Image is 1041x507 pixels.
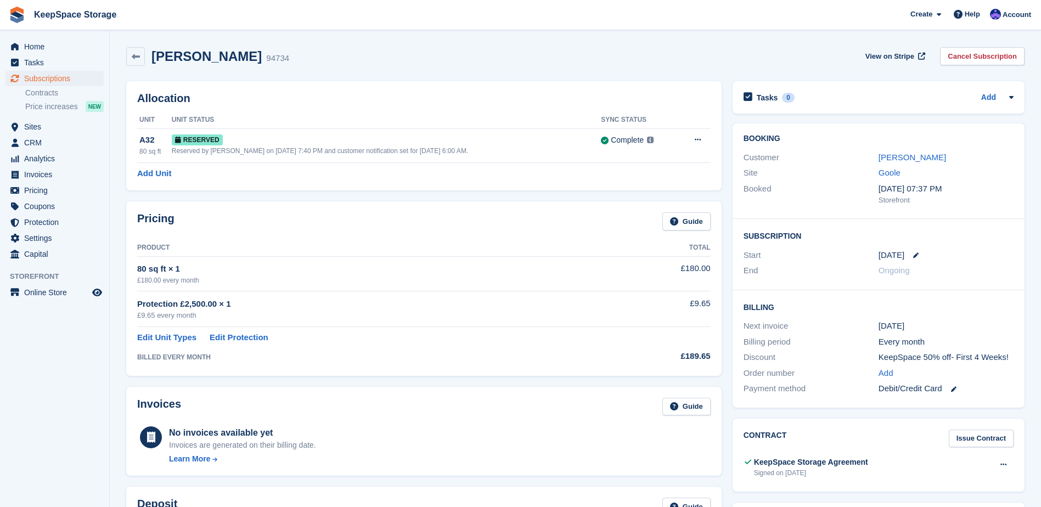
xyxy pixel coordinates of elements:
[744,230,1014,241] h2: Subscription
[744,430,787,448] h2: Contract
[5,230,104,246] a: menu
[24,71,90,86] span: Subscriptions
[744,151,879,164] div: Customer
[24,55,90,70] span: Tasks
[879,153,946,162] a: [PERSON_NAME]
[865,51,914,62] span: View on Stripe
[137,167,171,180] a: Add Unit
[990,9,1001,20] img: Chloe Clark
[24,167,90,182] span: Invoices
[662,212,711,230] a: Guide
[754,468,868,478] div: Signed on [DATE]
[24,215,90,230] span: Protection
[5,135,104,150] a: menu
[879,183,1014,195] div: [DATE] 07:37 PM
[5,199,104,214] a: menu
[10,271,109,282] span: Storefront
[5,71,104,86] a: menu
[757,93,778,103] h2: Tasks
[139,134,172,147] div: A32
[169,426,316,440] div: No invoices available yet
[30,5,121,24] a: KeepSpace Storage
[25,100,104,112] a: Price increases NEW
[744,382,879,395] div: Payment method
[744,167,879,179] div: Site
[861,47,927,65] a: View on Stripe
[137,111,172,129] th: Unit
[5,119,104,134] a: menu
[744,351,879,364] div: Discount
[137,275,604,285] div: £180.00 every month
[879,168,901,177] a: Goole
[137,310,604,321] div: £9.65 every month
[5,183,104,198] a: menu
[744,183,879,206] div: Booked
[24,246,90,262] span: Capital
[662,398,711,416] a: Guide
[604,239,710,257] th: Total
[24,135,90,150] span: CRM
[754,457,868,468] div: KeepSpace Storage Agreement
[5,246,104,262] a: menu
[879,320,1014,333] div: [DATE]
[24,39,90,54] span: Home
[210,331,268,344] a: Edit Protection
[940,47,1025,65] a: Cancel Subscription
[782,93,795,103] div: 0
[24,199,90,214] span: Coupons
[604,291,710,327] td: £9.65
[5,55,104,70] a: menu
[647,137,654,143] img: icon-info-grey-7440780725fd019a000dd9b08b2336e03edf1995a4989e88bcd33f0948082b44.svg
[169,453,316,465] a: Learn More
[879,351,1014,364] div: KeepSpace 50% off- First 4 Weeks!
[172,146,601,156] div: Reserved by [PERSON_NAME] on [DATE] 7:40 PM and customer notification set for [DATE] 6:00 AM.
[879,336,1014,348] div: Every month
[879,249,904,262] time: 2025-08-15 23:00:00 UTC
[604,256,710,291] td: £180.00
[139,147,172,156] div: 80 sq ft
[137,212,175,230] h2: Pricing
[9,7,25,23] img: stora-icon-8386f47178a22dfd0bd8f6a31ec36ba5ce8667c1dd55bd0f319d3a0aa187defe.svg
[981,92,996,104] a: Add
[137,398,181,416] h2: Invoices
[86,101,104,112] div: NEW
[24,230,90,246] span: Settings
[5,215,104,230] a: menu
[151,49,262,64] h2: [PERSON_NAME]
[24,285,90,300] span: Online Store
[137,352,604,362] div: BILLED EVERY MONTH
[137,298,604,311] div: Protection £2,500.00 × 1
[744,264,879,277] div: End
[601,111,677,129] th: Sync Status
[879,266,910,275] span: Ongoing
[172,111,601,129] th: Unit Status
[879,367,893,380] a: Add
[5,285,104,300] a: menu
[879,382,1014,395] div: Debit/Credit Card
[965,9,980,20] span: Help
[24,183,90,198] span: Pricing
[5,151,104,166] a: menu
[744,367,879,380] div: Order number
[266,52,289,65] div: 94734
[91,286,104,299] a: Preview store
[137,239,604,257] th: Product
[24,151,90,166] span: Analytics
[137,92,711,105] h2: Allocation
[25,102,78,112] span: Price increases
[611,134,644,146] div: Complete
[137,263,604,275] div: 80 sq ft × 1
[5,39,104,54] a: menu
[604,350,710,363] div: £189.65
[1003,9,1031,20] span: Account
[744,336,879,348] div: Billing period
[910,9,932,20] span: Create
[744,249,879,262] div: Start
[169,440,316,451] div: Invoices are generated on their billing date.
[169,453,210,465] div: Learn More
[25,88,104,98] a: Contracts
[744,320,879,333] div: Next invoice
[137,331,196,344] a: Edit Unit Types
[744,301,1014,312] h2: Billing
[949,430,1014,448] a: Issue Contract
